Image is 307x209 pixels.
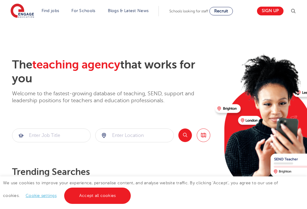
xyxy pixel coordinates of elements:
[12,90,210,104] p: Welcome to the fastest-growing database of teaching, SEND, support and leadership positions for t...
[26,193,57,198] a: Cookie settings
[257,7,284,15] a: Sign up
[3,181,278,198] span: We use cookies to improve your experience, personalise content, and analyse website traffic. By c...
[64,188,131,204] a: Accept all cookies
[12,129,90,142] input: Submit
[95,128,174,142] div: Submit
[108,8,149,13] a: Blogs & Latest News
[214,9,228,13] span: Recruit
[209,7,233,15] a: Recruit
[12,128,91,142] div: Submit
[42,8,59,13] a: Find jobs
[96,129,174,142] input: Submit
[12,166,210,177] p: Trending searches
[178,128,192,142] button: Search
[12,58,210,86] h2: The that works for you
[169,9,208,13] span: Schools looking for staff
[32,58,120,71] span: teaching agency
[71,8,95,13] a: For Schools
[11,4,34,19] img: Engage Education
